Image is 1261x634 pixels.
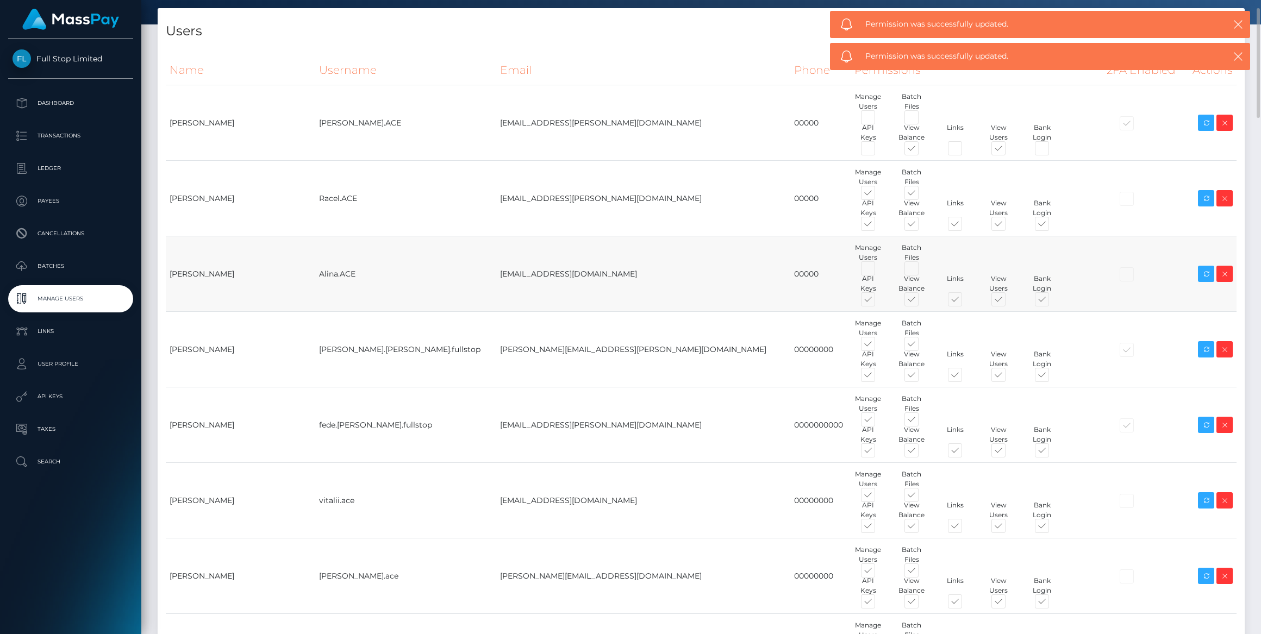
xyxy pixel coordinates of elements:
[790,387,851,463] td: 0000000000
[13,454,129,470] p: Search
[315,387,497,463] td: fede.[PERSON_NAME].fullstop
[13,95,129,111] p: Dashboard
[933,576,977,595] div: Links
[846,243,890,262] div: Manage Users
[1020,274,1064,293] div: Bank Login
[977,349,1020,369] div: View Users
[890,318,933,338] div: Batch Files
[8,253,133,280] a: Batches
[846,469,890,489] div: Manage Users
[977,500,1020,520] div: View Users
[166,387,315,463] td: [PERSON_NAME]
[8,448,133,475] a: Search
[790,85,851,161] td: 00000
[315,312,497,387] td: [PERSON_NAME].[PERSON_NAME].fullstop
[496,161,790,236] td: [EMAIL_ADDRESS][PERSON_NAME][DOMAIN_NAME]
[496,463,790,538] td: [EMAIL_ADDRESS][DOMAIN_NAME]
[890,274,933,293] div: View Balance
[1185,55,1237,85] th: Actions
[890,123,933,142] div: View Balance
[890,500,933,520] div: View Balance
[8,90,133,117] a: Dashboard
[846,576,890,595] div: API Keys
[166,161,315,236] td: [PERSON_NAME]
[496,85,790,161] td: [EMAIL_ADDRESS][PERSON_NAME][DOMAIN_NAME]
[13,388,129,405] p: API Keys
[166,463,315,538] td: [PERSON_NAME]
[8,220,133,247] a: Cancellations
[890,545,933,564] div: Batch Files
[977,425,1020,444] div: View Users
[166,85,315,161] td: [PERSON_NAME]
[1020,123,1064,142] div: Bank Login
[790,161,851,236] td: 00000
[13,421,129,437] p: Taxes
[13,323,129,340] p: Links
[846,500,890,520] div: API Keys
[315,463,497,538] td: vitalii.ace
[790,312,851,387] td: 00000000
[790,463,851,538] td: 00000000
[8,285,133,312] a: Manage Users
[890,92,933,111] div: Batch Files
[977,274,1020,293] div: View Users
[846,123,890,142] div: API Keys
[933,500,977,520] div: Links
[977,198,1020,218] div: View Users
[13,258,129,274] p: Batches
[496,387,790,463] td: [EMAIL_ADDRESS][PERSON_NAME][DOMAIN_NAME]
[933,349,977,369] div: Links
[890,469,933,489] div: Batch Files
[933,123,977,142] div: Links
[790,538,851,614] td: 00000000
[496,236,790,312] td: [EMAIL_ADDRESS][DOMAIN_NAME]
[315,161,497,236] td: Racel.ACE
[315,236,497,312] td: Alina.ACE
[13,193,129,209] p: Payees
[933,198,977,218] div: Links
[496,55,790,85] th: Email
[1020,500,1064,520] div: Bank Login
[8,416,133,443] a: Taxes
[166,236,315,312] td: [PERSON_NAME]
[13,49,31,68] img: Full Stop Limited
[977,576,1020,595] div: View Users
[8,383,133,410] a: API Keys
[890,349,933,369] div: View Balance
[890,425,933,444] div: View Balance
[790,236,851,312] td: 00000
[315,538,497,614] td: [PERSON_NAME].ace
[846,274,890,293] div: API Keys
[890,243,933,262] div: Batch Files
[851,55,1103,85] th: Permissions
[166,55,315,85] th: Name
[315,85,497,161] td: [PERSON_NAME].ACE
[846,92,890,111] div: Manage Users
[846,198,890,218] div: API Keys
[1020,349,1064,369] div: Bank Login
[846,318,890,338] div: Manage Users
[865,51,1198,62] span: Permission was successfully updated.
[13,225,129,242] p: Cancellations
[8,318,133,345] a: Links
[846,349,890,369] div: API Keys
[22,9,119,30] img: MassPay Logo
[933,425,977,444] div: Links
[890,167,933,187] div: Batch Files
[1020,425,1064,444] div: Bank Login
[846,167,890,187] div: Manage Users
[846,545,890,564] div: Manage Users
[933,274,977,293] div: Links
[977,123,1020,142] div: View Users
[166,312,315,387] td: [PERSON_NAME]
[8,122,133,149] a: Transactions
[8,155,133,182] a: Ledger
[13,356,129,372] p: User Profile
[8,187,133,215] a: Payees
[1020,198,1064,218] div: Bank Login
[13,160,129,177] p: Ledger
[166,538,315,614] td: [PERSON_NAME]
[790,55,851,85] th: Phone
[1020,576,1064,595] div: Bank Login
[13,128,129,144] p: Transactions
